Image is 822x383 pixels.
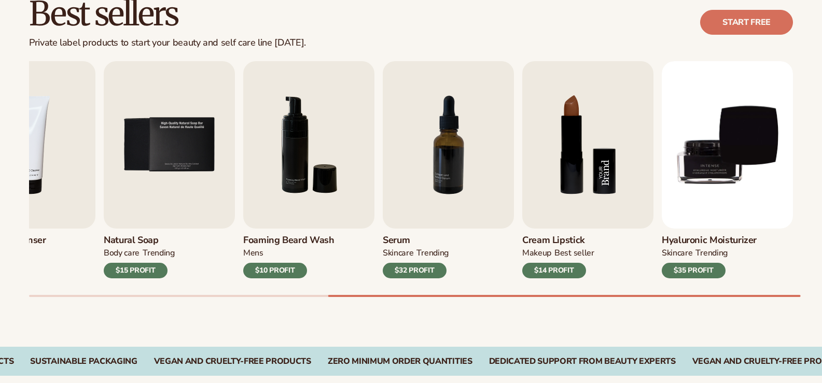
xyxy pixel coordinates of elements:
[243,61,374,278] a: 6 / 9
[243,263,307,278] div: $10 PROFIT
[154,357,311,366] div: VEGAN AND CRUELTY-FREE PRODUCTS
[522,235,594,246] h3: Cream Lipstick
[662,61,793,278] a: 9 / 9
[243,248,263,259] div: mens
[30,357,137,366] div: SUSTAINABLE PACKAGING
[554,248,594,259] div: BEST SELLER
[522,61,653,278] a: 8 / 9
[143,248,174,259] div: TRENDING
[383,248,413,259] div: SKINCARE
[700,10,793,35] a: Start free
[243,235,335,246] h3: Foaming beard wash
[104,61,235,278] a: 5 / 9
[695,248,727,259] div: TRENDING
[29,37,306,49] div: Private label products to start your beauty and self care line [DATE].
[328,357,472,366] div: ZERO MINIMUM ORDER QUANTITIES
[662,248,692,259] div: SKINCARE
[489,357,676,366] div: DEDICATED SUPPORT FROM BEAUTY EXPERTS
[104,235,175,246] h3: Natural Soap
[522,248,551,259] div: MAKEUP
[383,263,447,278] div: $32 PROFIT
[662,235,757,246] h3: Hyaluronic moisturizer
[104,248,140,259] div: BODY Care
[522,61,653,229] img: Shopify Image 12
[383,61,514,278] a: 7 / 9
[662,263,726,278] div: $35 PROFIT
[383,235,449,246] h3: Serum
[522,263,586,278] div: $14 PROFIT
[416,248,448,259] div: TRENDING
[104,263,168,278] div: $15 PROFIT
